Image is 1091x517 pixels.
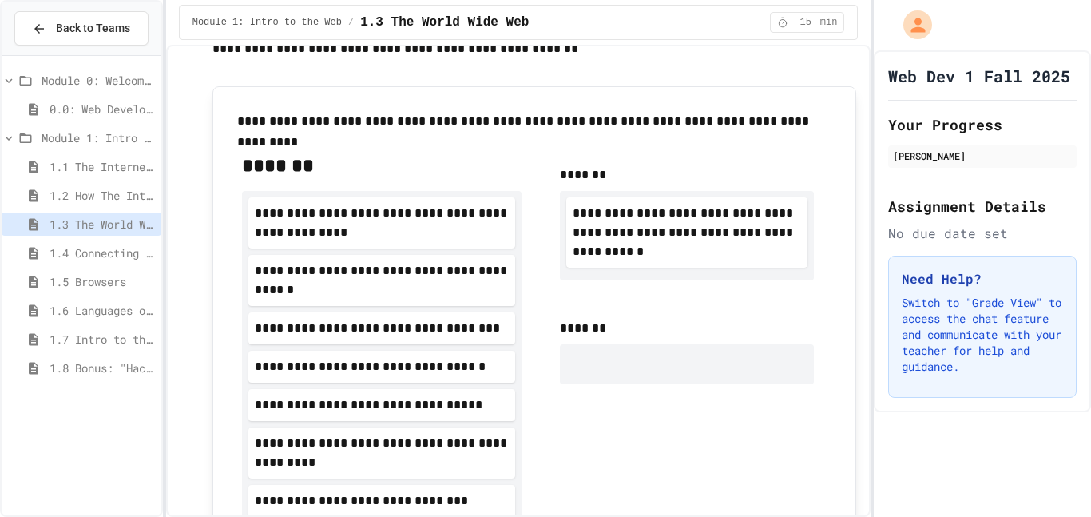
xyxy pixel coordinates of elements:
[902,269,1063,288] h3: Need Help?
[360,13,529,32] span: 1.3 The World Wide Web
[902,295,1063,375] p: Switch to "Grade View" to access the chat feature and communicate with your teacher for help and ...
[50,360,155,376] span: 1.8 Bonus: "Hacking" The Web
[50,158,155,175] span: 1.1 The Internet and its Impact on Society
[50,101,155,117] span: 0.0: Web Development Syllabus
[42,129,155,146] span: Module 1: Intro to the Web
[42,72,155,89] span: Module 0: Welcome to Web Development
[50,187,155,204] span: 1.2 How The Internet Works
[887,6,936,43] div: My Account
[888,113,1077,136] h2: Your Progress
[50,216,155,233] span: 1.3 The World Wide Web
[888,224,1077,243] div: No due date set
[893,149,1072,163] div: [PERSON_NAME]
[50,302,155,319] span: 1.6 Languages of the Web
[348,16,354,29] span: /
[50,331,155,348] span: 1.7 Intro to the Web Review
[820,16,838,29] span: min
[192,16,342,29] span: Module 1: Intro to the Web
[50,273,155,290] span: 1.5 Browsers
[888,195,1077,217] h2: Assignment Details
[50,245,155,261] span: 1.4 Connecting to a Website
[888,65,1070,87] h1: Web Dev 1 Fall 2025
[793,16,819,29] span: 15
[56,20,130,37] span: Back to Teams
[14,11,149,46] button: Back to Teams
